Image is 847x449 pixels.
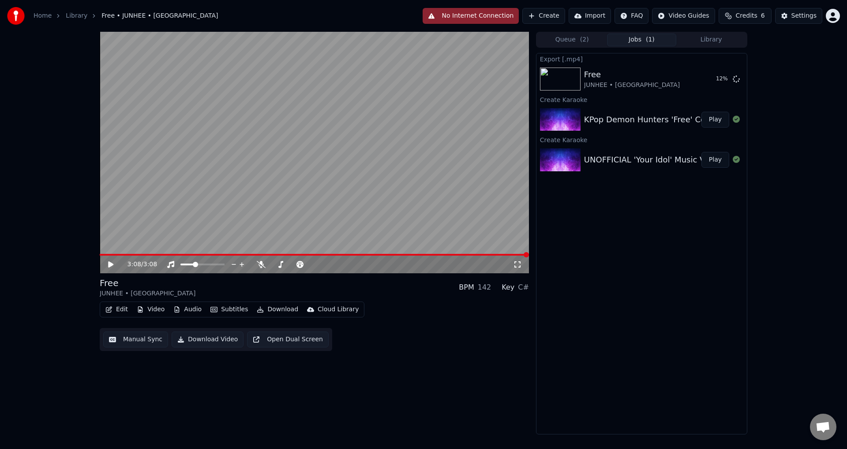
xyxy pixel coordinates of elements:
div: JUNHEE • [GEOGRAPHIC_DATA] [584,81,680,90]
a: Home [34,11,52,20]
div: C# [518,282,529,293]
button: Edit [102,303,131,316]
div: JUNHEE • [GEOGRAPHIC_DATA] [100,289,195,298]
button: Create [522,8,565,24]
button: Download [253,303,302,316]
button: Download Video [172,332,244,347]
div: Cloud Library [318,305,359,314]
button: Play [701,152,729,168]
div: Open chat [810,414,836,440]
button: Jobs [607,34,677,46]
span: ( 2 ) [580,35,589,44]
span: 3:08 [127,260,141,269]
div: Settings [791,11,817,20]
div: Free [100,277,195,289]
div: 142 [478,282,491,293]
button: Manual Sync [103,332,168,347]
button: No Internet Connection [423,8,519,24]
button: Library [676,34,746,46]
button: Queue [537,34,607,46]
button: Open Dual Screen [247,332,329,347]
button: Import [569,8,611,24]
div: / [127,260,149,269]
div: BPM [459,282,474,293]
div: Export [.mp4] [536,53,747,64]
a: Library [66,11,87,20]
button: Video [133,303,168,316]
div: Key [502,282,514,293]
div: Create Karaoke [536,94,747,105]
button: Play [701,112,729,128]
button: Settings [775,8,822,24]
span: 6 [761,11,765,20]
nav: breadcrumb [34,11,218,20]
button: Video Guides [652,8,715,24]
button: Credits6 [719,8,772,24]
img: youka [7,7,25,25]
span: Credits [735,11,757,20]
button: FAQ [615,8,648,24]
div: Create Karaoke [536,134,747,145]
button: Subtitles [207,303,251,316]
div: 12 % [716,75,729,83]
span: 3:08 [143,260,157,269]
span: ( 1 ) [646,35,655,44]
button: Audio [170,303,205,316]
span: Free • JUNHEE • [GEOGRAPHIC_DATA] [101,11,218,20]
div: Free [584,68,680,81]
